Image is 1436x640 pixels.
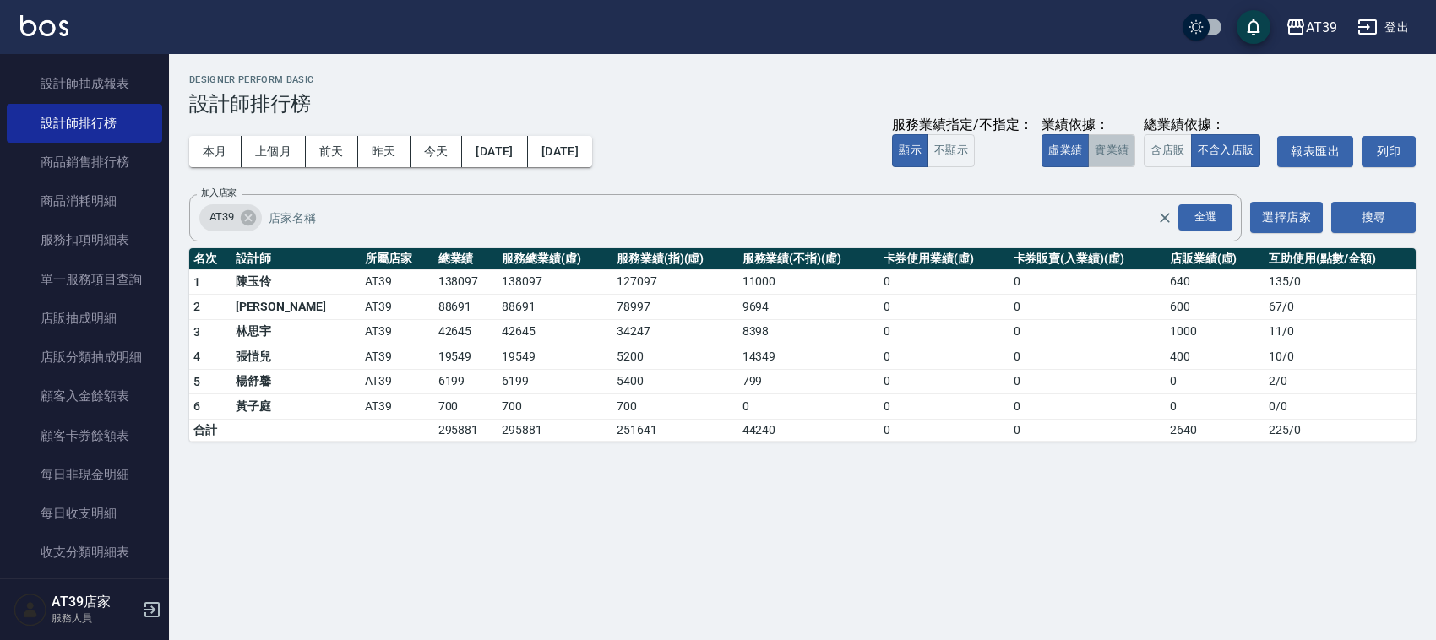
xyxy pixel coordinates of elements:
td: 700 [612,394,738,420]
td: AT39 [361,295,433,320]
td: 0 [1009,295,1166,320]
a: 商品銷售排行榜 [7,143,162,182]
a: 單一服務項目查詢 [7,260,162,299]
a: 報表匯出 [1277,136,1353,167]
td: 0 [1166,369,1265,394]
td: 0 [1166,394,1265,420]
img: Person [14,593,47,626]
th: 總業績 [434,248,498,270]
td: 林思宇 [231,319,362,344]
td: 張愷兒 [231,344,362,370]
th: 互助使用(點數/金額) [1265,248,1416,270]
td: 0 [879,394,1009,420]
label: 加入店家 [201,187,237,199]
th: 服務總業績(虛) [498,248,612,270]
td: 88691 [434,295,498,320]
button: 本月 [189,136,242,167]
a: 商品消耗明細 [7,182,162,220]
td: 14349 [738,344,879,370]
td: AT39 [361,394,433,420]
button: 昨天 [358,136,411,167]
button: 含店販 [1144,134,1191,167]
td: 295881 [498,419,612,441]
button: 虛業績 [1042,134,1089,167]
button: 前天 [306,136,358,167]
a: 每日非現金明細 [7,455,162,494]
th: 服務業績(指)(虛) [612,248,738,270]
td: 138097 [498,269,612,295]
td: 640 [1166,269,1265,295]
button: save [1237,10,1270,44]
td: 0 [738,394,879,420]
td: 0 [1009,369,1166,394]
a: 設計師排行榜 [7,104,162,143]
button: 顯示 [892,134,928,167]
td: 2 / 0 [1265,369,1416,394]
td: [PERSON_NAME] [231,295,362,320]
td: 9694 [738,295,879,320]
input: 店家名稱 [264,203,1188,232]
span: 5 [193,375,200,388]
td: 0 [879,344,1009,370]
a: 店販分類抽成明細 [7,338,162,377]
td: 1000 [1166,319,1265,344]
td: 127097 [612,269,738,295]
td: 5200 [612,344,738,370]
img: Logo [20,15,68,36]
button: 不顯示 [927,134,975,167]
h3: 設計師排行榜 [189,92,1416,116]
div: 業績依據： [1042,117,1135,134]
button: 搜尋 [1331,202,1416,233]
td: 19549 [498,344,612,370]
button: AT39 [1279,10,1344,45]
td: 0 [879,419,1009,441]
a: 顧客入金餘額表 [7,377,162,415]
p: 服務人員 [52,610,138,626]
td: 11 / 0 [1265,319,1416,344]
a: 設計師抽成報表 [7,64,162,103]
td: 楊舒馨 [231,369,362,394]
table: a dense table [189,248,1416,442]
h2: Designer Perform Basic [189,74,1416,85]
td: 251641 [612,419,738,441]
td: 0 [879,269,1009,295]
td: 295881 [434,419,498,441]
td: 10 / 0 [1265,344,1416,370]
td: AT39 [361,369,433,394]
td: 0 [1009,319,1166,344]
button: [DATE] [462,136,527,167]
td: 陳玉伶 [231,269,362,295]
td: 42645 [498,319,612,344]
th: 名次 [189,248,231,270]
td: 0 [879,295,1009,320]
div: AT39 [1306,17,1337,38]
button: 不含入店販 [1191,134,1261,167]
th: 設計師 [231,248,362,270]
th: 卡券使用業績(虛) [879,248,1009,270]
button: 選擇店家 [1250,202,1323,233]
td: 11000 [738,269,879,295]
td: 黃子庭 [231,394,362,420]
td: 44240 [738,419,879,441]
td: 0 / 0 [1265,394,1416,420]
td: AT39 [361,269,433,295]
a: 顧客卡券餘額表 [7,416,162,455]
td: AT39 [361,344,433,370]
button: 實業績 [1088,134,1135,167]
button: Open [1175,201,1236,234]
div: 服務業績指定/不指定： [892,117,1033,134]
td: 0 [1009,344,1166,370]
td: 6199 [434,369,498,394]
div: 總業績依據： [1144,117,1269,134]
span: 4 [193,350,200,363]
td: 138097 [434,269,498,295]
td: 88691 [498,295,612,320]
td: 6199 [498,369,612,394]
a: 收支分類明細表 [7,533,162,572]
td: 0 [1009,394,1166,420]
span: 6 [193,399,200,413]
span: AT39 [199,209,244,225]
td: 78997 [612,295,738,320]
span: 1 [193,275,200,289]
span: 2 [193,300,200,313]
